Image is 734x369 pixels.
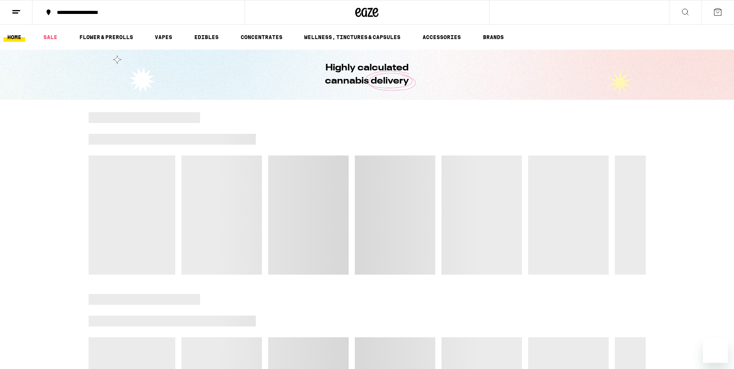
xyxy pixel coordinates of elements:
a: EDIBLES [190,32,222,42]
a: HOME [3,32,25,42]
iframe: Button to launch messaging window [703,338,728,363]
a: CONCENTRATES [237,32,286,42]
a: SALE [39,32,61,42]
a: WELLNESS, TINCTURES & CAPSULES [300,32,404,42]
a: FLOWER & PREROLLS [75,32,137,42]
h1: Highly calculated cannabis delivery [303,62,431,88]
a: ACCESSORIES [419,32,465,42]
a: VAPES [151,32,176,42]
a: BRANDS [479,32,508,42]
